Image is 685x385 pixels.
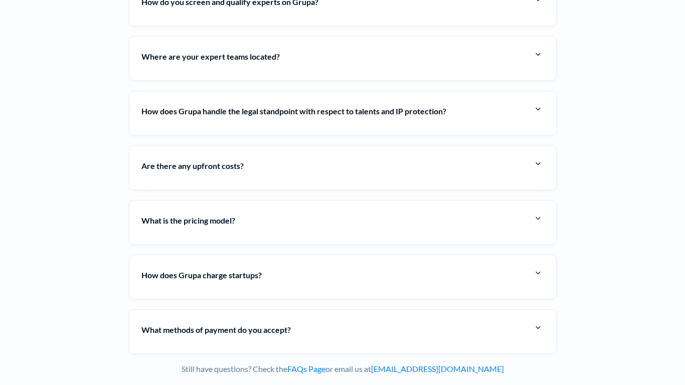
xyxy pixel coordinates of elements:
[371,364,504,373] a: [EMAIL_ADDRESS][DOMAIN_NAME]
[141,270,262,280] strong: How does Grupa charge startups?
[141,52,280,61] strong: Where are your expert teams located?
[141,325,291,334] strong: What methods of payment do you accept?
[141,216,235,225] strong: What is the pricing model?
[22,364,663,374] div: Still have questions? Check the or email us at
[141,161,244,170] strong: Are there any upfront costs?
[287,364,325,373] a: FAQs Page
[141,106,446,116] strong: How does Grupa handle the legal standpoint with respect to talents and IP protection?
